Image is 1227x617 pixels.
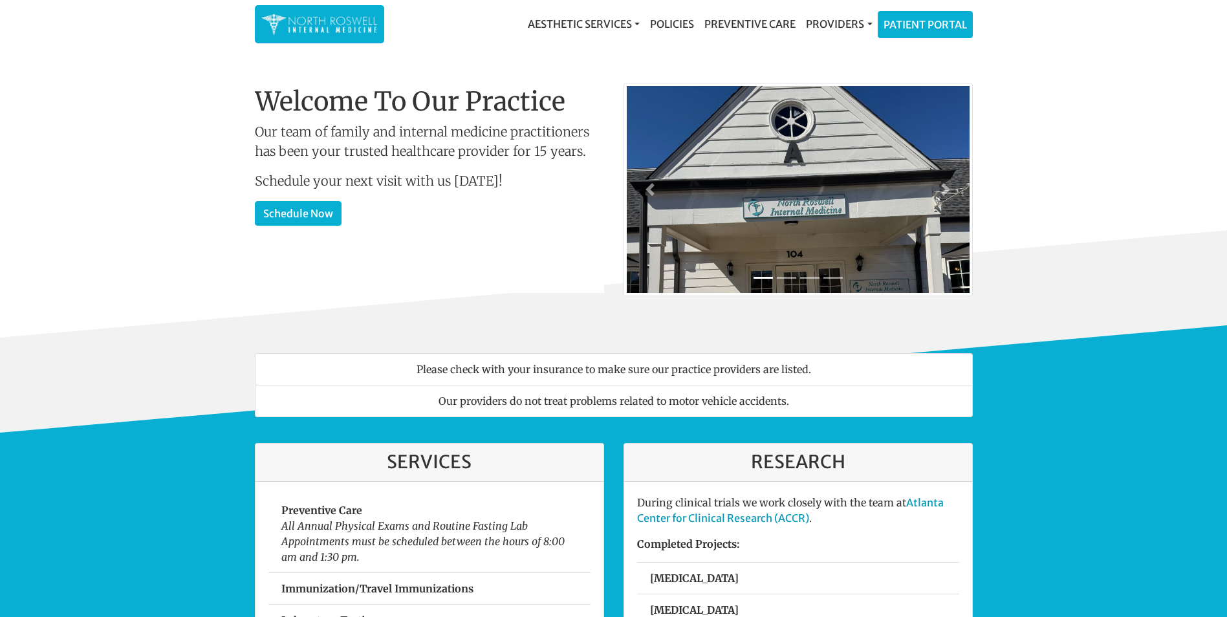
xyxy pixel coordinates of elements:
[523,11,645,37] a: Aesthetic Services
[255,171,604,191] p: Schedule your next visit with us [DATE]!
[261,12,378,37] img: North Roswell Internal Medicine
[255,86,604,117] h1: Welcome To Our Practice
[637,496,944,525] a: Atlanta Center for Clinical Research (ACCR)
[255,353,973,385] li: Please check with your insurance to make sure our practice providers are listed.
[637,495,959,526] p: During clinical trials we work closely with the team at .
[878,12,972,38] a: Patient Portal
[268,451,591,473] h3: Services
[281,582,473,595] strong: Immunization/Travel Immunizations
[637,537,740,550] strong: Completed Projects:
[281,519,565,563] em: All Annual Physical Exams and Routine Fasting Lab Appointments must be scheduled between the hour...
[637,451,959,473] h3: Research
[645,11,699,37] a: Policies
[650,603,739,616] strong: [MEDICAL_DATA]
[801,11,877,37] a: Providers
[699,11,801,37] a: Preventive Care
[255,385,973,417] li: Our providers do not treat problems related to motor vehicle accidents.
[281,504,362,517] strong: Preventive Care
[650,572,739,585] strong: [MEDICAL_DATA]
[255,201,342,226] a: Schedule Now
[255,122,604,161] p: Our team of family and internal medicine practitioners has been your trusted healthcare provider ...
